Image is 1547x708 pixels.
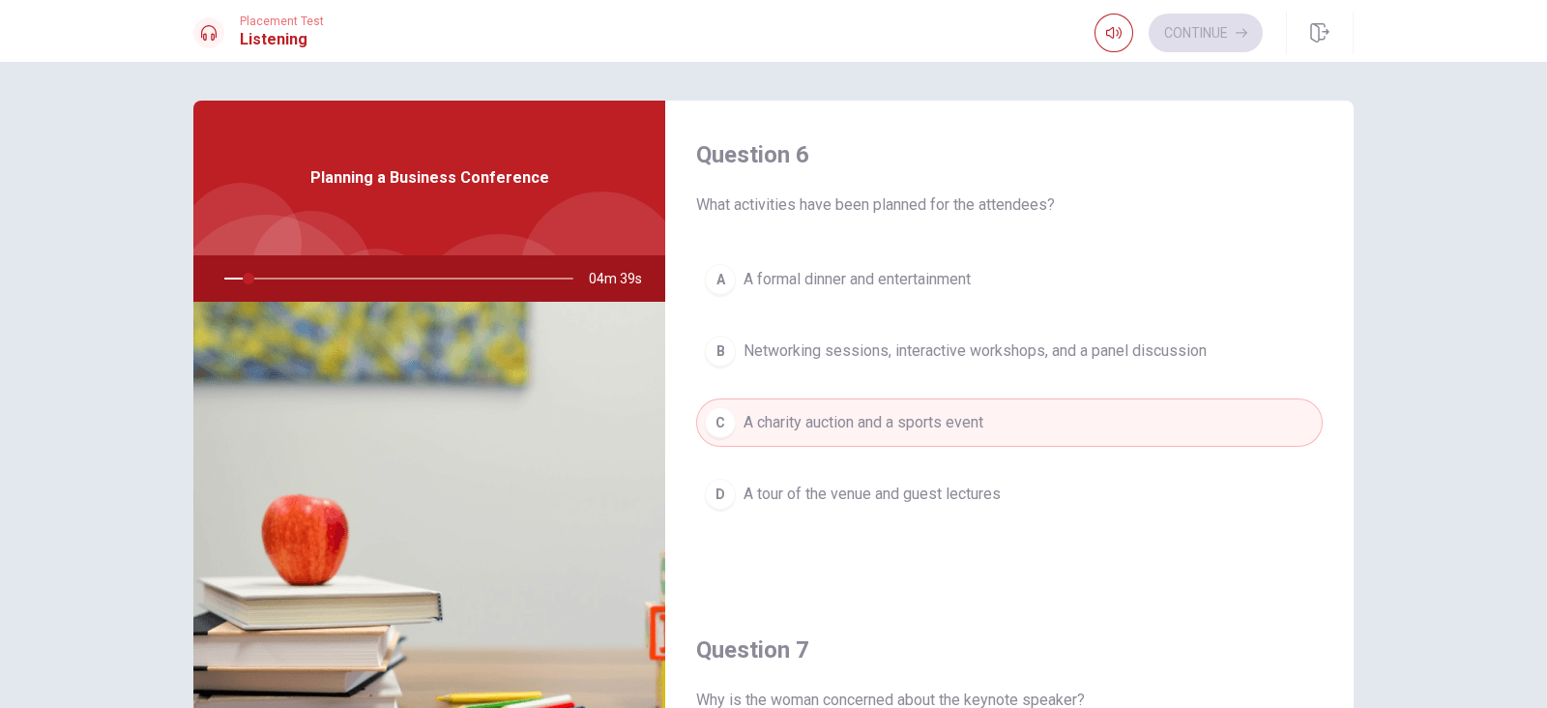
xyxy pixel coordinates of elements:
[696,255,1323,304] button: AA formal dinner and entertainment
[744,268,971,291] span: A formal dinner and entertainment
[696,398,1323,447] button: CA charity auction and a sports event
[589,255,657,302] span: 04m 39s
[705,264,736,295] div: A
[744,483,1001,506] span: A tour of the venue and guest lectures
[696,327,1323,375] button: BNetworking sessions, interactive workshops, and a panel discussion
[240,28,324,51] h1: Listening
[240,15,324,28] span: Placement Test
[696,193,1323,217] span: What activities have been planned for the attendees?
[705,479,736,510] div: D
[705,336,736,367] div: B
[696,470,1323,518] button: DA tour of the venue and guest lectures
[744,411,983,434] span: A charity auction and a sports event
[696,139,1323,170] h4: Question 6
[310,166,549,190] span: Planning a Business Conference
[744,339,1207,363] span: Networking sessions, interactive workshops, and a panel discussion
[705,407,736,438] div: C
[696,634,1323,665] h4: Question 7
